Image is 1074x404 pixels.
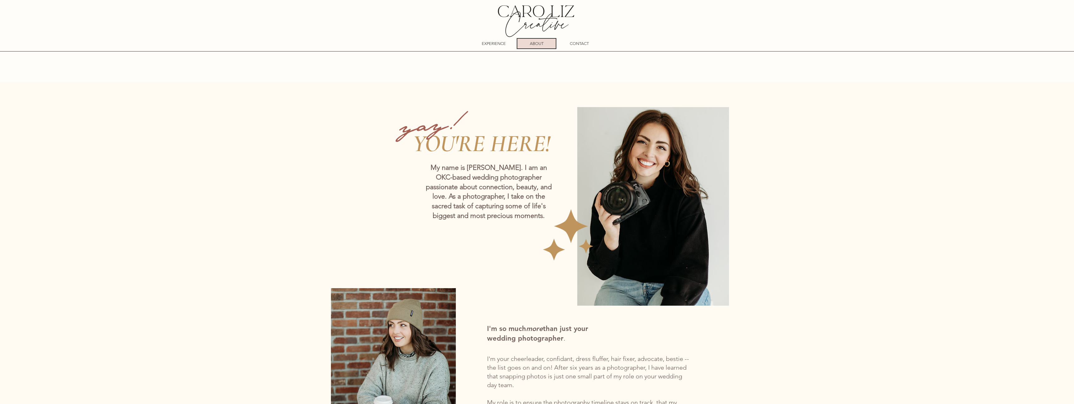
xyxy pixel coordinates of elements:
a: CONTACT [559,38,599,49]
p: EXPERIENCE [482,39,506,48]
span: . [487,324,588,342]
p: ABOUT [530,39,544,48]
span: I'm so much than just your wedding photographer [487,324,588,342]
p: CONTACT [570,39,589,48]
span: more [526,324,543,333]
span: yay! [397,101,464,142]
a: ABOUT [517,38,556,49]
span: My name is [PERSON_NAME]. I am an OKC-based wedding photographer passionate about connection, bea... [426,163,552,220]
img: BTP28916.jpg [577,107,729,306]
span: I'm your cheerleader, confidant, dress fluffer, hair fixer, advocate, bestie -- the list goes on ... [487,355,689,389]
span: YOU'RE HERE! [413,130,550,158]
nav: Site [472,38,600,49]
a: EXPERIENCE [474,38,514,49]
